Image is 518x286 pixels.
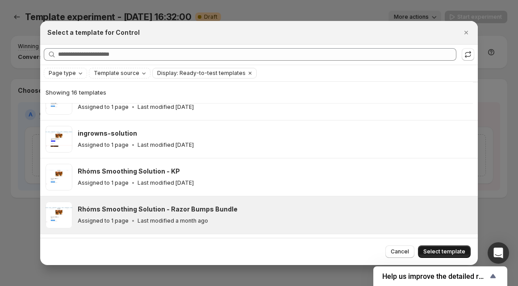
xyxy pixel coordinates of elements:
span: Page type [49,70,76,77]
button: Clear [246,68,255,78]
span: Cancel [391,248,409,255]
p: Assigned to 1 page [78,104,129,111]
h3: Rhóms Smoothing Solution - KP [78,167,180,176]
span: Select template [423,248,465,255]
button: Show survey - Help us improve the detailed report for A/B campaigns [382,271,498,282]
span: Display: Ready-to-test templates [157,70,246,77]
p: Assigned to 1 page [78,179,129,187]
h2: Select a template for Control [47,28,140,37]
button: Cancel [385,245,414,258]
p: Last modified [DATE] [138,104,194,111]
p: Last modified a month ago [138,217,208,224]
button: Template source [89,68,150,78]
span: Template source [94,70,139,77]
h3: Rhóms Smoothing Solution - Razor Bumps Bundle [78,205,238,214]
button: Display: Ready-to-test templates [153,68,246,78]
button: Page type [44,68,87,78]
p: Last modified [DATE] [138,179,194,187]
h3: ingrowns-solution [78,129,137,138]
p: Assigned to 1 page [78,217,129,224]
button: Select template [418,245,471,258]
span: Help us improve the detailed report for A/B campaigns [382,272,488,281]
p: Assigned to 1 page [78,141,129,149]
p: Last modified [DATE] [138,141,194,149]
button: Close [460,26,472,39]
span: Showing 16 templates [46,89,106,96]
div: Open Intercom Messenger [488,242,509,264]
